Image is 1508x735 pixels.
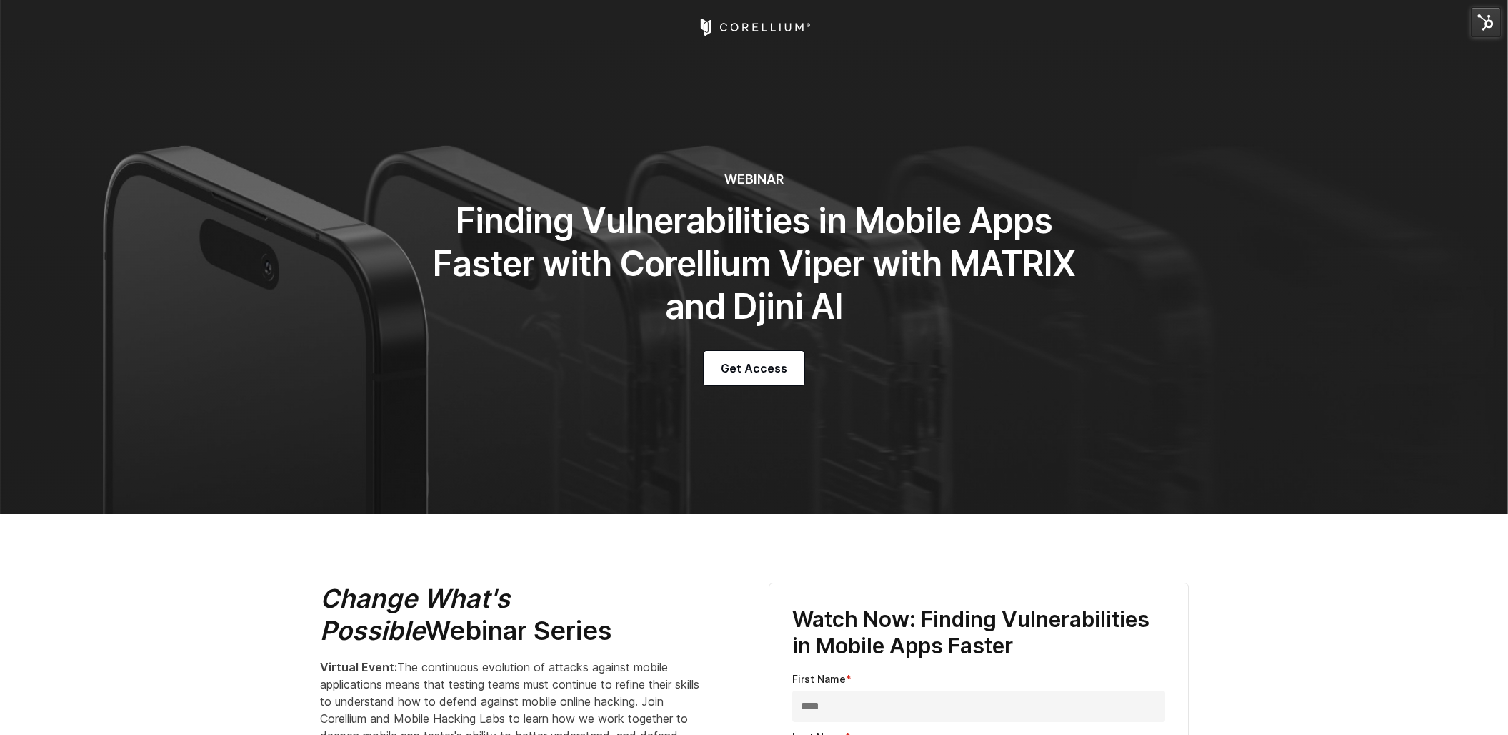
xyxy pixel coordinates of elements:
a: Corellium Home [697,19,811,36]
a: Get Access [704,351,804,385]
h2: Webinar Series [320,583,706,647]
img: HubSpot Tools Menu Toggle [1471,7,1501,37]
span: Get Access [721,360,787,377]
h6: WEBINAR [433,172,1076,188]
span: First Name [792,673,846,685]
strong: Virtual Event: [320,660,397,674]
em: Change What's Possible [320,583,510,646]
h3: Watch Now: Finding Vulnerabilities in Mobile Apps Faster [792,606,1165,660]
h1: Finding Vulnerabilities in Mobile Apps Faster with Corellium Viper with MATRIX and Djini AI [433,199,1076,328]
